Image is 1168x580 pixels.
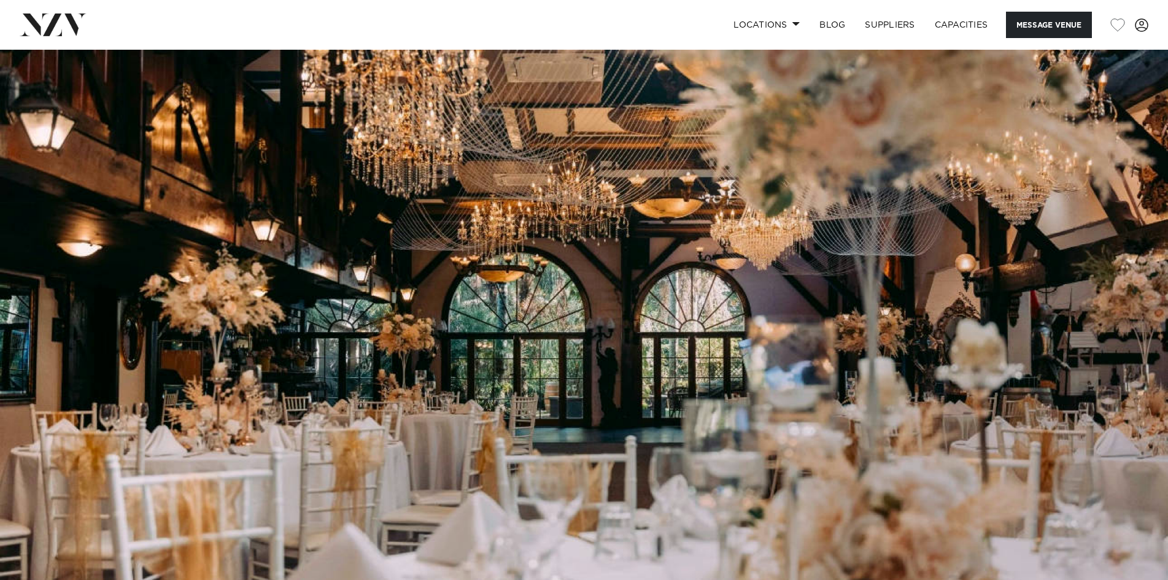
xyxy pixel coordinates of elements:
[925,12,998,38] a: Capacities
[855,12,924,38] a: SUPPLIERS
[810,12,855,38] a: BLOG
[724,12,810,38] a: Locations
[1006,12,1092,38] button: Message Venue
[20,14,87,36] img: nzv-logo.png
